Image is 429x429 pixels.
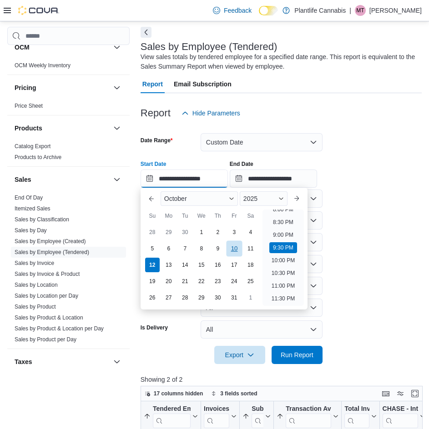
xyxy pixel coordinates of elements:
[281,350,313,359] span: Run Report
[220,346,260,364] span: Export
[154,390,203,397] span: 17 columns hidden
[15,43,30,52] h3: OCM
[211,258,225,272] div: day-16
[262,210,304,306] ul: Time
[7,192,130,349] div: Sales
[141,41,278,52] h3: Sales by Employee (Tendered)
[15,216,69,223] a: Sales by Classification
[141,375,426,384] p: Showing 2 of 2
[15,249,89,255] a: Sales by Employee (Tendered)
[141,324,168,331] label: Is Delivery
[243,225,258,239] div: day-4
[380,388,391,399] button: Keyboard shortcuts
[310,260,317,268] button: Open list of options
[164,195,187,202] span: October
[141,137,173,144] label: Date Range
[145,209,160,223] div: Su
[214,346,265,364] button: Export
[15,281,58,289] span: Sales by Location
[194,225,209,239] div: day-1
[277,405,338,428] button: Transaction Average
[15,103,43,109] a: Price Sheet
[153,405,191,414] div: Tendered Employee
[15,259,54,267] span: Sales by Invoice
[268,280,298,291] li: 11:00 PM
[15,282,58,288] a: Sales by Location
[178,209,192,223] div: Tu
[15,102,43,110] span: Price Sheet
[409,388,420,399] button: Enter fullscreen
[7,100,130,115] div: Pricing
[268,293,298,304] li: 11:30 PM
[294,5,346,16] p: Plantlife Cannabis
[194,290,209,305] div: day-29
[382,405,418,428] div: CHASE - Integrated
[145,241,160,256] div: day-5
[310,217,317,224] button: Open list of options
[178,290,192,305] div: day-28
[141,170,228,188] input: Press the down key to enter a popover containing a calendar. Press the escape key to close the po...
[15,270,80,278] span: Sales by Invoice & Product
[15,325,104,332] span: Sales by Product & Location per Day
[209,1,255,20] a: Feedback
[369,5,422,16] p: [PERSON_NAME]
[15,175,110,184] button: Sales
[15,205,50,212] a: Itemized Sales
[142,75,163,93] span: Report
[144,224,259,306] div: October, 2025
[15,43,110,52] button: OCM
[272,346,323,364] button: Run Report
[194,258,209,272] div: day-15
[395,388,406,399] button: Display options
[15,314,83,321] span: Sales by Product & Location
[259,6,278,15] input: Dark Mode
[111,123,122,134] button: Products
[162,209,176,223] div: Mo
[194,209,209,223] div: We
[7,141,130,166] div: Products
[153,405,191,428] div: Tendered Employee
[227,274,242,289] div: day-24
[15,238,86,244] a: Sales by Employee (Created)
[344,405,369,414] div: Total Invoiced
[15,314,83,321] a: Sales by Product & Location
[15,143,50,150] a: Catalog Export
[162,290,176,305] div: day-27
[15,357,110,366] button: Taxes
[178,104,244,122] button: Hide Parameters
[194,241,209,256] div: day-8
[144,405,198,428] button: Tendered Employee
[224,6,252,15] span: Feedback
[162,274,176,289] div: day-20
[141,388,207,399] button: 17 columns hidden
[204,405,229,428] div: Invoices Sold
[230,170,317,188] input: Press the down key to open a popover containing a calendar.
[15,62,71,69] a: OCM Weekly Inventory
[269,217,297,228] li: 8:30 PM
[15,336,76,343] a: Sales by Product per Day
[15,325,104,332] a: Sales by Product & Location per Day
[15,194,43,201] span: End Of Day
[18,6,59,15] img: Cova
[174,75,232,93] span: Email Subscription
[15,293,78,299] a: Sales by Location per Day
[226,241,242,257] div: day-10
[15,303,56,310] span: Sales by Product
[344,405,369,428] div: Total Invoiced
[382,405,425,428] button: CHASE - Integrated
[15,227,47,234] a: Sales by Day
[227,258,242,272] div: day-17
[15,271,80,277] a: Sales by Invoice & Product
[15,292,78,299] span: Sales by Location per Day
[15,154,61,160] a: Products to Archive
[111,356,122,367] button: Taxes
[145,225,160,239] div: day-28
[269,242,297,253] li: 9:30 PM
[243,274,258,289] div: day-25
[15,124,110,133] button: Products
[243,195,257,202] span: 2025
[243,290,258,305] div: day-1
[15,175,31,184] h3: Sales
[111,174,122,185] button: Sales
